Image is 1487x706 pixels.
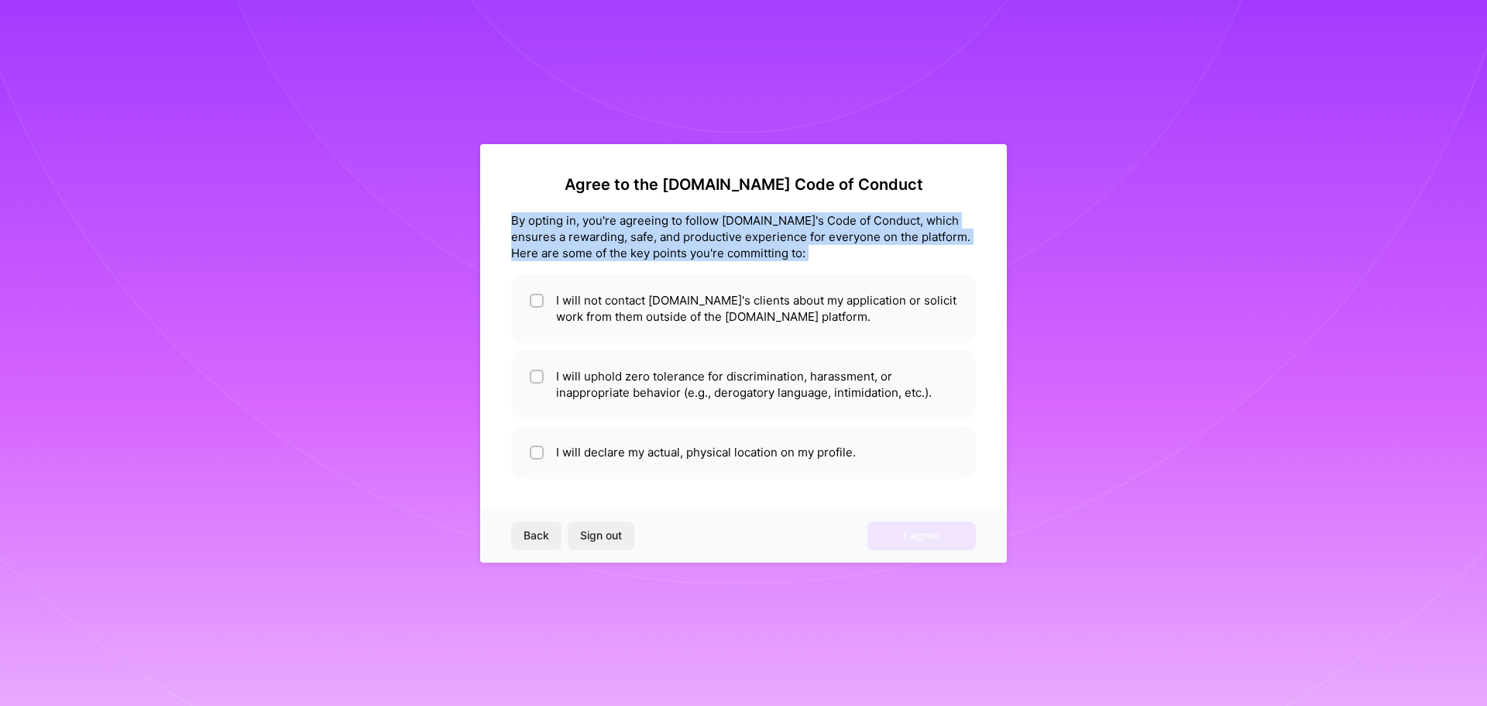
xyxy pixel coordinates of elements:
li: I will declare my actual, physical location on my profile. [511,425,976,479]
h2: Agree to the [DOMAIN_NAME] Code of Conduct [511,175,976,194]
div: By opting in, you're agreeing to follow [DOMAIN_NAME]'s Code of Conduct, which ensures a rewardin... [511,212,976,261]
span: Sign out [580,528,622,543]
button: Sign out [568,522,634,549]
li: I will not contact [DOMAIN_NAME]'s clients about my application or solicit work from them outside... [511,274,976,343]
button: Back [511,522,561,549]
li: I will uphold zero tolerance for discrimination, harassment, or inappropriate behavior (e.g., der... [511,350,976,419]
span: Back [524,528,549,543]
